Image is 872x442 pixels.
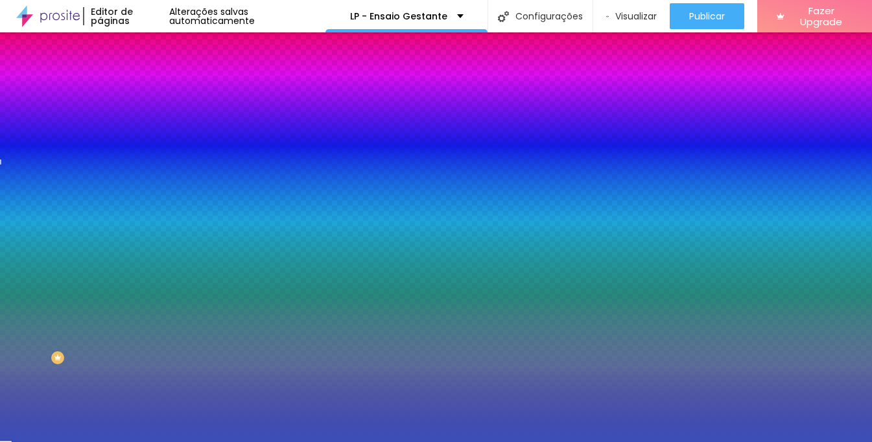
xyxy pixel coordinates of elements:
p: LP - Ensaio Gestante [350,12,447,21]
span: Publicar [689,11,725,21]
button: Visualizar [593,3,669,29]
img: view-1.svg [606,11,608,22]
div: Alterações salvas automaticamente [169,7,325,25]
span: Fazer Upgrade [790,5,853,28]
button: Publicar [670,3,744,29]
div: Editor de páginas [83,7,169,25]
img: Icone [498,11,509,22]
span: Visualizar [615,11,657,21]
